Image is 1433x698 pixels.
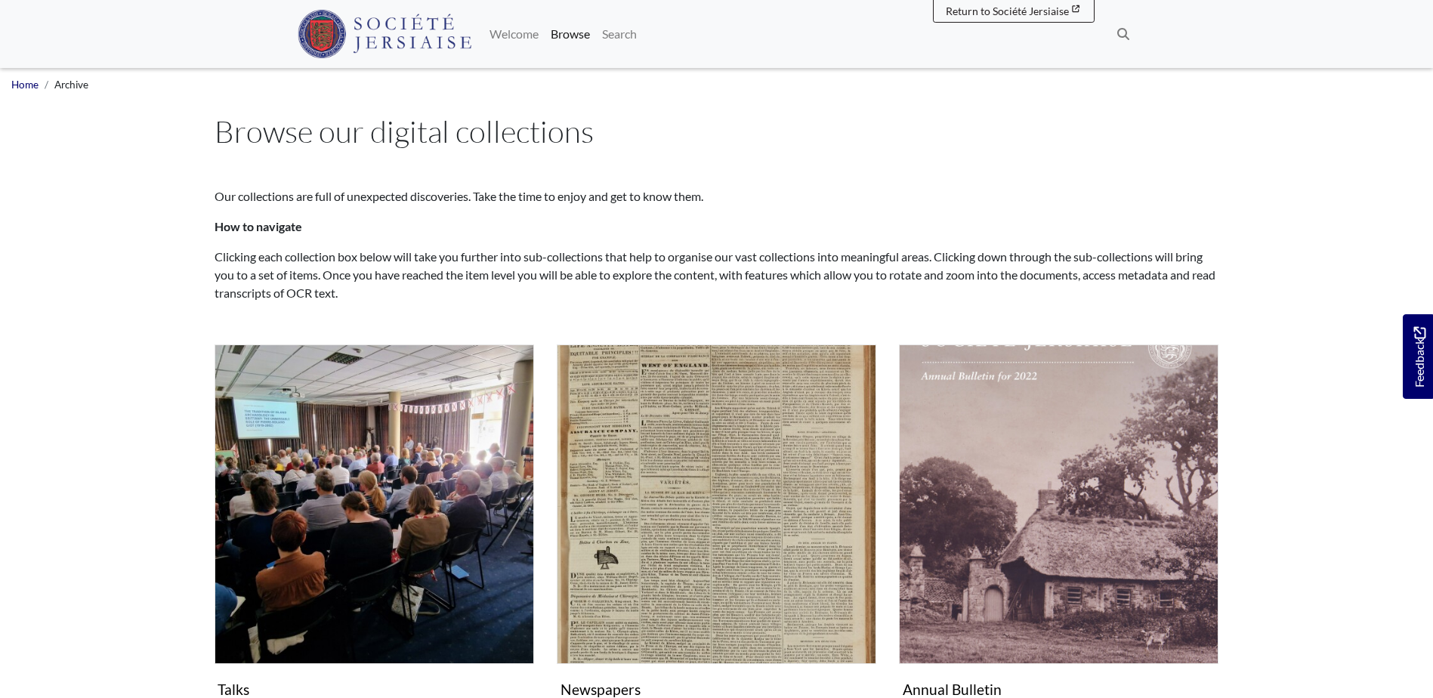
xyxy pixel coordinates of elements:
a: Société Jersiaise logo [298,6,472,62]
span: Feedback [1410,326,1428,388]
a: Would you like to provide feedback? [1403,314,1433,399]
strong: How to navigate [215,219,302,233]
a: Welcome [483,19,545,49]
img: Annual Bulletin [899,344,1218,664]
img: Talks [215,344,534,664]
span: Archive [54,79,88,91]
p: Clicking each collection box below will take you further into sub-collections that help to organi... [215,248,1219,302]
a: Search [596,19,643,49]
img: Newspapers [557,344,876,664]
span: Return to Société Jersiaise [946,5,1069,17]
a: Home [11,79,39,91]
p: Our collections are full of unexpected discoveries. Take the time to enjoy and get to know them. [215,187,1219,205]
img: Société Jersiaise [298,10,472,58]
a: Browse [545,19,596,49]
h1: Browse our digital collections [215,113,1219,150]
